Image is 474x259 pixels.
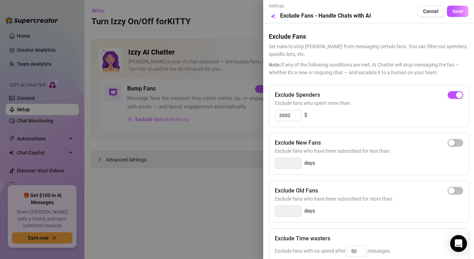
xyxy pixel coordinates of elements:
span: Exclude fans who have been subscribed for more than: [275,195,463,203]
span: days [304,207,315,215]
span: If any of the following conditions are met, AI Chatter will stop messaging the fan — whether it's... [269,61,468,76]
span: $ [304,111,307,120]
h5: Exclude Old Fans [275,187,318,195]
button: Cancel [417,6,444,17]
h5: Exclude Fans - Handle Chats with AI [280,12,371,20]
span: Set rules to stop [PERSON_NAME] from messaging certain fans. You can filter out spenders, specifi... [269,43,468,58]
span: Save [452,8,463,14]
button: Save [447,6,468,17]
h5: Exclude Fans [269,32,468,41]
span: Exclude fans who have been subscribed for less than: [275,147,463,155]
span: Cancel [423,8,439,14]
span: Note: [269,62,281,68]
span: Exclude fans who spent more than: [275,99,463,107]
span: Settings [269,3,371,10]
div: Open Intercom Messenger [450,235,467,252]
span: days [304,159,315,168]
h5: Exclude Spenders [275,91,320,99]
h5: Exclude New Fans [275,139,321,147]
h5: Exclude Time wasters [275,234,330,243]
span: Exclude fans with no spend after messages. [275,248,391,254]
